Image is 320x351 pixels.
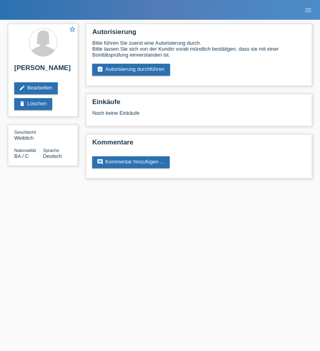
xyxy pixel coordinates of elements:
i: assignment_turned_in [97,66,103,72]
i: comment [97,159,103,165]
h2: Kommentare [92,139,306,150]
h2: [PERSON_NAME] [14,64,72,76]
div: Bitte führen Sie zuerst eine Autorisierung durch. Bitte lassen Sie sich von der Kundin vorab münd... [92,40,306,58]
i: star_border [69,26,76,33]
span: Bosnien und Herzegowina / C / 17.05.1990 [14,153,29,159]
h2: Einkäufe [92,98,306,110]
div: Noch keine Einkäufe [92,110,306,122]
a: deleteLöschen [14,98,52,110]
a: editBearbeiten [14,82,58,94]
span: Nationalität [14,148,36,153]
a: star_border [69,26,76,34]
span: Sprache [43,148,59,153]
a: assignment_turned_inAutorisierung durchführen [92,64,170,76]
span: Deutsch [43,153,62,159]
span: Geschlecht [14,130,36,135]
h2: Autorisierung [92,28,306,40]
i: delete [19,101,25,107]
i: menu [304,6,312,14]
i: edit [19,85,25,91]
a: menu [300,8,316,12]
a: commentKommentar hinzufügen ... [92,156,170,168]
div: Weiblich [14,129,43,141]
